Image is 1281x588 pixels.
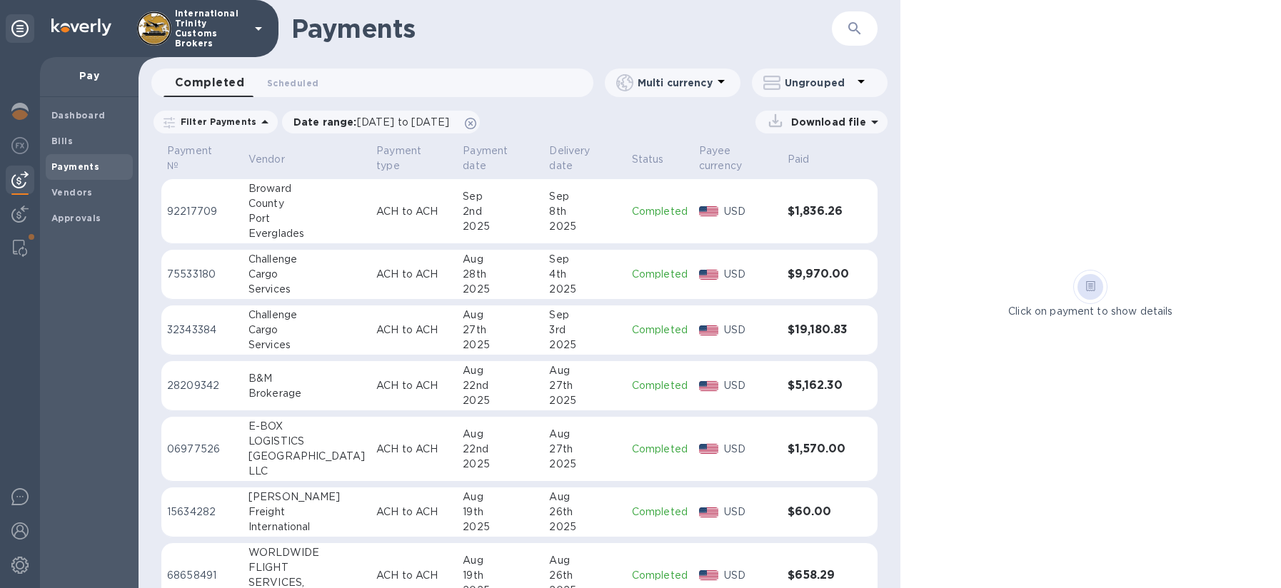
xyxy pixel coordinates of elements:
div: 27th [549,442,620,457]
div: Aug [463,252,538,267]
div: 22nd [463,442,538,457]
div: Date range:[DATE] to [DATE] [282,111,480,133]
span: Payment № [167,143,237,173]
h3: $1,570.00 [788,442,849,456]
span: Status [632,152,683,167]
p: USD [724,568,776,583]
div: 2025 [463,393,538,408]
div: LOGISTICS [248,434,365,449]
div: 8th [549,204,620,219]
p: Multi currency [638,76,713,90]
div: 19th [463,505,538,519]
p: Date range : [293,115,456,129]
div: Services [248,282,365,297]
div: 2025 [549,519,620,534]
div: Brokerage [248,386,365,401]
span: Scheduled [267,76,318,91]
h3: $9,970.00 [788,268,849,281]
div: 26th [549,568,620,583]
p: 92217709 [167,204,237,219]
img: USD [699,206,718,216]
div: 2025 [463,457,538,472]
div: E-BOX [248,419,365,434]
span: Payment date [463,143,538,173]
img: USD [699,325,718,335]
img: Logo [51,19,111,36]
p: Filter Payments [175,116,256,128]
div: 2025 [549,219,620,234]
div: Aug [463,553,538,568]
p: Completed [632,267,688,282]
div: 2025 [549,338,620,353]
p: Completed [632,568,688,583]
div: Aug [549,490,620,505]
span: Payment type [376,143,451,173]
p: USD [724,505,776,519]
div: 2025 [549,393,620,408]
p: ACH to ACH [376,568,451,583]
b: Vendors [51,187,93,198]
div: Cargo [248,323,365,338]
div: Sep [549,308,620,323]
span: [DATE] to [DATE] [357,116,449,128]
div: Broward [248,181,365,196]
div: Aug [463,363,538,378]
div: [PERSON_NAME] [248,490,365,505]
div: 26th [549,505,620,519]
p: ACH to ACH [376,378,451,393]
p: 32343384 [167,323,237,338]
div: LLC [248,464,365,479]
h1: Payments [291,14,832,44]
div: Port [248,211,365,226]
div: Sep [463,189,538,204]
p: 75533180 [167,267,237,282]
div: Aug [463,490,538,505]
span: Payee currency [699,143,776,173]
div: 28th [463,267,538,282]
div: Aug [549,553,620,568]
span: Paid [788,152,828,167]
img: USD [699,570,718,580]
p: USD [724,204,776,219]
h3: $19,180.83 [788,323,849,337]
div: 2025 [463,338,538,353]
img: USD [699,444,718,454]
span: Completed [175,73,244,93]
p: 06977526 [167,442,237,457]
p: Completed [632,323,688,338]
h3: $1,836.26 [788,205,849,218]
div: B&M [248,371,365,386]
p: Payee currency [699,143,758,173]
p: Paid [788,152,810,167]
p: Delivery date [549,143,601,173]
div: FLIGHT [248,560,365,575]
p: Pay [51,69,127,83]
div: 2nd [463,204,538,219]
b: Approvals [51,213,101,223]
img: USD [699,270,718,280]
div: 3rd [549,323,620,338]
p: 68658491 [167,568,237,583]
div: 2025 [549,457,620,472]
div: Everglades [248,226,365,241]
h3: $5,162.30 [788,379,849,392]
div: Aug [549,363,620,378]
div: Aug [463,308,538,323]
div: Sep [549,252,620,267]
p: Ungrouped [785,76,853,90]
p: Click on payment to show details [1008,304,1172,319]
div: International [248,519,365,534]
b: Payments [51,161,99,172]
div: [GEOGRAPHIC_DATA] [248,449,365,464]
div: Services [248,338,365,353]
b: Dashboard [51,110,106,121]
p: USD [724,323,776,338]
p: 15634282 [167,505,237,519]
p: International Trinity Customs Brokers [175,9,246,49]
img: USD [699,381,718,391]
div: 4th [549,267,620,282]
p: USD [724,267,776,282]
div: 2025 [463,519,538,534]
p: Completed [632,378,688,393]
p: Download file [785,115,866,129]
